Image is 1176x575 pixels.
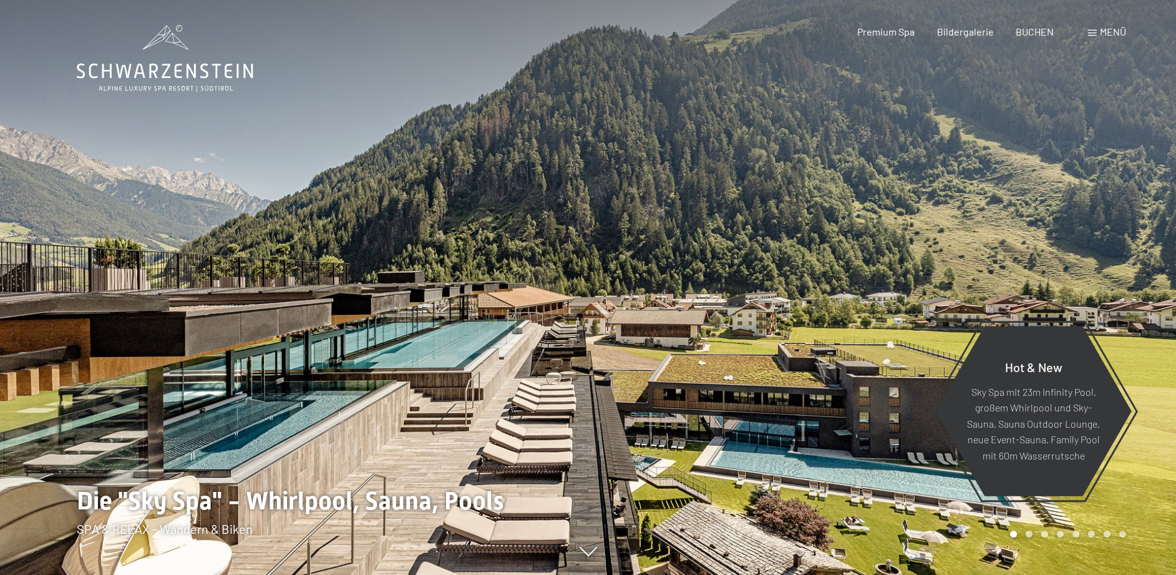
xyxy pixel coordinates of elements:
div: Carousel Page 7 [1104,531,1110,538]
div: Carousel Page 3 [1041,531,1048,538]
div: Carousel Page 2 [1026,531,1033,538]
a: BUCHEN [1016,26,1054,37]
div: Carousel Page 1 (Current Slide) [1010,531,1017,538]
div: Carousel Page 8 [1119,531,1126,538]
span: Menü [1100,26,1126,37]
a: Bildergalerie [937,26,994,37]
div: Carousel Pagination [1006,531,1126,538]
a: Premium Spa [857,26,915,37]
p: Sky Spa mit 23m Infinity Pool, großem Whirlpool und Sky-Sauna, Sauna Outdoor Lounge, neue Event-S... [966,383,1101,463]
div: Carousel Page 5 [1072,531,1079,538]
span: Hot & New [1005,359,1062,374]
div: Carousel Page 6 [1088,531,1095,538]
a: Hot & New Sky Spa mit 23m Infinity Pool, großem Whirlpool und Sky-Sauna, Sauna Outdoor Lounge, ne... [935,325,1132,497]
div: Carousel Page 4 [1057,531,1064,538]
